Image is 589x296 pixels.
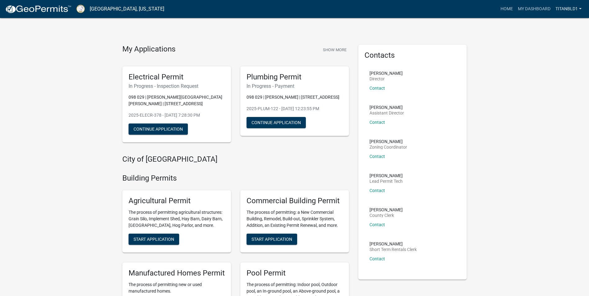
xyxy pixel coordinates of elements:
[369,71,403,75] p: [PERSON_NAME]
[122,45,175,54] h4: My Applications
[129,209,225,229] p: The process of permitting agricultural structures: Grain Silo, Implement Shed, Hay Barn, Dairy Ba...
[369,77,403,81] p: Director
[369,139,407,144] p: [PERSON_NAME]
[129,83,225,89] h6: In Progress - Inspection Request
[515,3,553,15] a: My Dashboard
[369,256,385,261] a: Contact
[369,145,407,149] p: Zoning Coordinator
[247,209,343,229] p: The process of permitting: a New Commercial Building, Remodel, Build-out, Sprinkler System, Addit...
[369,120,385,125] a: Contact
[134,236,174,241] span: Start Application
[129,269,225,278] h5: Manufactured Homes Permit
[247,269,343,278] h5: Pool Permit
[369,247,417,252] p: Short Term Rentals Clerk
[122,155,349,164] h4: City of [GEOGRAPHIC_DATA]
[369,213,403,218] p: County Clerk
[129,94,225,107] p: 098 029 | [PERSON_NAME][GEOGRAPHIC_DATA][PERSON_NAME] | [STREET_ADDRESS]
[369,179,403,183] p: Lead Permit Tech
[247,196,343,205] h5: Commercial Building Permit
[90,4,164,14] a: [GEOGRAPHIC_DATA], [US_STATE]
[247,73,343,82] h5: Plumbing Permit
[129,281,225,294] p: The process of permitting new or used manufactured homes.
[553,3,584,15] a: titanbld1
[365,51,461,60] h5: Contacts
[369,86,385,91] a: Contact
[369,173,403,178] p: [PERSON_NAME]
[369,111,404,115] p: Assistant Director
[251,236,292,241] span: Start Application
[129,73,225,82] h5: Electrical Permit
[369,188,385,193] a: Contact
[129,196,225,205] h5: Agricultural Permit
[129,112,225,119] p: 2025-ELECR-378 - [DATE] 7:28:30 PM
[122,174,349,183] h4: Building Permits
[247,234,297,245] button: Start Application
[129,123,188,135] button: Continue Application
[247,83,343,89] h6: In Progress - Payment
[76,5,85,13] img: Putnam County, Georgia
[369,154,385,159] a: Contact
[369,208,403,212] p: [PERSON_NAME]
[369,242,417,246] p: [PERSON_NAME]
[320,45,349,55] button: Show More
[247,117,306,128] button: Continue Application
[498,3,515,15] a: Home
[369,222,385,227] a: Contact
[369,105,404,110] p: [PERSON_NAME]
[247,105,343,112] p: 2025-PLUM-122 - [DATE] 12:23:55 PM
[129,234,179,245] button: Start Application
[247,94,343,101] p: 098 029 | [PERSON_NAME] | [STREET_ADDRESS]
